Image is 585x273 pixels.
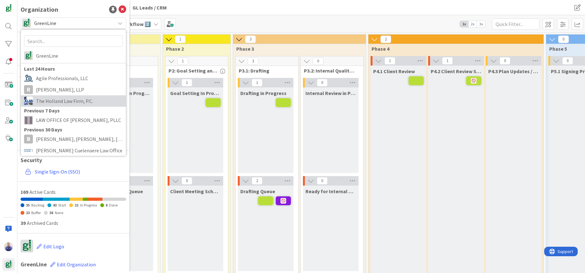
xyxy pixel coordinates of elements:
[170,90,221,96] span: Goal Setting In Progress
[24,146,33,155] img: avatar
[21,5,58,14] div: Organization
[58,203,66,207] span: Start
[109,203,118,207] span: Done
[21,95,126,107] a: avatarThe Holland Law Firm, P.C.
[317,177,328,185] span: 0
[21,65,126,73] div: Last 24 Hours
[24,116,33,124] img: avatar
[36,51,123,60] span: GreenLine
[31,210,41,215] span: Buffer
[121,2,170,13] a: GL Leads / CRM
[252,79,262,86] span: 1
[36,73,123,83] span: Agile Professionals, LLC
[36,240,65,253] button: Edit Logo
[4,260,13,269] img: avatar
[21,189,28,195] span: 169
[24,51,33,60] img: avatar
[24,97,33,105] img: avatar
[240,90,286,96] span: Drafting in Progress
[36,134,123,144] span: [PERSON_NAME], [PERSON_NAME], [PERSON_NAME] & [PERSON_NAME], P.A.
[75,203,78,207] span: 21
[317,79,328,86] span: 0
[43,243,64,250] span: Edit Logo
[170,188,221,194] span: Client Meeting Scheduled
[380,35,391,43] span: 2
[132,4,167,11] span: GL Leads / CRM
[36,115,123,125] span: LAW OFFICE OF [PERSON_NAME], PLLC
[21,84,126,95] a: R[PERSON_NAME], LLP
[373,68,415,74] span: P4.1 Client Review
[13,1,29,9] span: Support
[460,21,468,27] span: 1x
[175,35,186,43] span: 1
[442,57,453,65] span: 1
[21,73,126,84] a: avatarAgile Professionals, LLC
[21,240,33,252] img: avatar
[50,258,96,271] button: Edit Organization
[562,57,573,65] span: 0
[24,85,33,94] div: R
[34,19,112,28] span: GreenLine
[22,166,126,177] a: Single Sign-On (SSO)
[182,177,192,185] span: 0
[431,68,481,74] span: P4.2 Client Review Stalled
[21,145,126,156] a: avatar[PERSON_NAME] Cuelenaere Law Office
[57,261,96,268] span: Edit Organization
[106,203,108,207] span: 8
[21,50,126,61] a: avatarGreenLine
[248,57,258,65] span: 3
[385,57,395,65] span: 1
[21,126,126,133] div: Previous 30 Days
[182,79,192,86] span: 1
[55,210,63,215] span: None
[21,220,26,226] span: 39
[21,107,126,114] div: Previous 7 Days
[80,203,97,207] span: In Progress
[177,57,188,65] span: 1
[313,57,323,65] span: 0
[21,114,126,126] a: avatarLAW OFFICE OF [PERSON_NAME], PLLC
[21,188,126,196] div: Active Cards
[166,46,223,52] span: Phase 2
[236,46,358,52] span: Phase 3
[305,188,356,194] span: Ready for Internal Review Queue
[26,210,30,215] span: 23
[36,96,123,106] span: The Holland Law Firm, P.C.
[31,203,44,207] span: Backlog
[36,146,123,155] span: [PERSON_NAME] Cuelenaere Law Office
[4,242,13,251] img: JG
[49,210,53,215] span: 38
[26,203,30,207] span: 35
[488,68,539,74] span: P4.3 Plan Updates / Revisions
[53,203,57,207] span: 43
[22,19,31,28] img: avatar
[240,188,275,194] span: Drafting Queue
[492,18,539,30] input: Quick Filter...
[169,67,220,74] span: P2: Goal Setting and Info Gathering
[372,46,536,52] span: Phase 4
[239,67,290,74] span: P3.1: Drafting
[24,35,123,47] input: Search...
[24,74,33,83] img: avatar
[468,21,477,27] span: 2x
[21,258,126,271] h1: GreenLine
[500,57,510,65] span: 0
[4,4,13,13] img: Visit kanbanzone.com
[252,177,262,185] span: 2
[21,219,126,227] div: Archived Cards
[24,135,33,143] div: B
[21,133,126,145] a: B[PERSON_NAME], [PERSON_NAME], [PERSON_NAME] & [PERSON_NAME], P.A.
[245,35,256,43] span: 3
[477,21,485,27] span: 3x
[305,90,356,96] span: Internal Review in Progress
[36,85,123,94] span: [PERSON_NAME], LLP
[304,67,355,74] span: P3.2: Internal Quality Review
[558,35,569,43] span: 0
[21,157,126,164] h1: Security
